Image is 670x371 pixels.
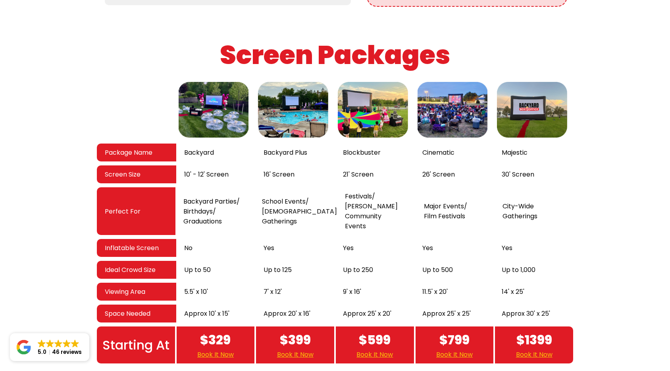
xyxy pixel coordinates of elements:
span: Major Events/ Film Festivals [424,201,467,221]
span: School Events/ [DEMOGRAPHIC_DATA] Gatherings [262,196,337,226]
a: Book It Now [356,350,393,359]
span: City-Wide Gatherings [502,201,537,221]
span: Approx 10' x 15' [184,309,229,319]
span: Up to 250 [343,265,373,275]
span: Package Name [105,148,152,157]
span: Backyard Plus [264,148,307,157]
span: Yes [502,243,512,253]
span: 5.5' x 10' [184,287,208,297]
span: Yes [264,243,274,253]
a: Book It Now [436,350,473,359]
span: No [184,243,193,253]
span: Majestic [502,148,528,157]
a: Close GoogleGoogleGoogleGoogleGoogle 5.046 reviews [10,333,89,361]
span: $599 [359,330,391,350]
span: Yes [422,243,433,253]
span: Festivals/ [PERSON_NAME] Community Events [345,191,416,231]
span: 7' x 12' [264,287,282,297]
span: Starting At [102,336,169,355]
span: Blockbuster [343,148,381,157]
span: 30' Screen [502,169,534,179]
span: Cinematic [422,148,454,157]
span: Up to 125 [264,265,292,275]
span: Approx 25' x 25' [422,309,471,319]
span: Screen Size [105,169,141,179]
span: Backyard [184,148,214,157]
span: Inflatable Screen [105,243,159,253]
span: Perfect For [105,206,141,216]
span: Approx 25' x 20' [343,309,391,319]
h1: Screen Packages [2,39,668,72]
span: 14' x 25' [502,287,524,297]
span: 9' x 16' [343,287,361,297]
span: $1399 [516,330,552,350]
a: Book It Now [277,350,314,359]
span: Space Needed [105,309,150,319]
span: Ideal Crowd Size [105,265,156,275]
a: Book It Now [197,350,234,359]
span: 26' Screen [422,169,455,179]
span: Approx 20' x 16' [264,309,310,319]
span: $399 [280,330,311,350]
span: Up to 50 [184,265,211,275]
span: 10' - 12' Screen [184,169,229,179]
span: Up to 500 [422,265,453,275]
span: 16' Screen [264,169,295,179]
span: Backyard Parties/ Birthdays/ Graduations [183,196,240,226]
span: 11.5' x 20' [422,287,448,297]
span: Up to 1,000 [502,265,535,275]
span: Approx 30' x 25' [502,309,550,319]
span: Yes [343,243,354,253]
span: $329 [200,330,231,350]
span: $799 [439,330,470,350]
span: Viewing Area [105,287,145,297]
a: Book It Now [516,350,553,359]
span: 21' Screen [343,169,374,179]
